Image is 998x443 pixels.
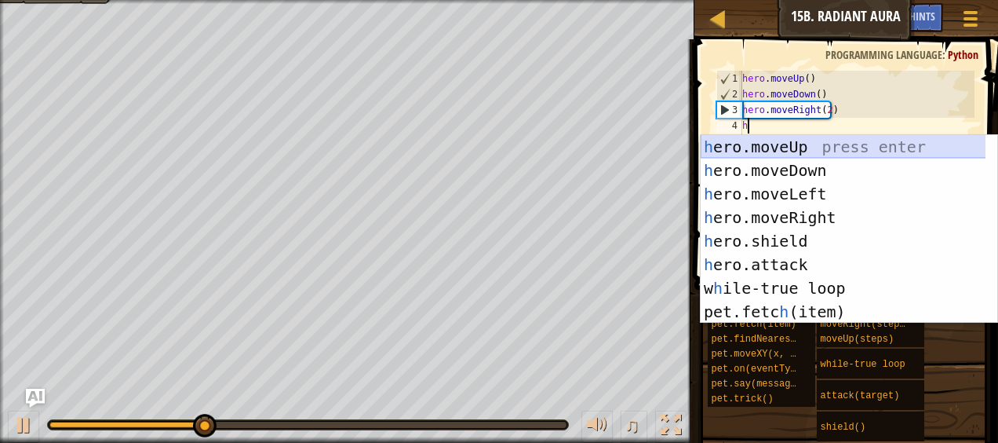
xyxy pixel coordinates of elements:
span: moveUp(steps) [821,334,894,345]
button: Ask AI [26,389,45,408]
button: Ask AI [859,3,901,32]
div: 3 [717,102,742,118]
span: Ask AI [867,9,894,24]
span: pet.trick() [712,394,774,405]
span: while-true loop [821,359,905,370]
div: 1 [717,71,742,86]
button: ♫ [621,411,647,443]
span: pet.on(eventType, handler) [712,364,858,375]
button: Show game menu [951,3,990,40]
span: pet.findNearestByType(type) [712,334,864,345]
span: attack(target) [821,390,900,401]
span: pet.moveXY(x, y) [712,349,802,360]
span: : [942,47,948,62]
button: Adjust volume [581,411,613,443]
div: 5 [716,134,742,149]
span: shield() [821,422,866,433]
span: moveRight(steps) [821,319,911,330]
span: Programming language [825,47,942,62]
span: Hints [909,9,935,24]
span: ♫ [624,413,639,437]
button: Toggle fullscreen [655,411,687,443]
span: pet.fetch(item) [712,319,796,330]
div: 2 [717,86,742,102]
div: 4 [716,118,742,134]
span: Python [948,47,978,62]
button: Ctrl + P: Play [8,411,39,443]
span: pet.say(message) [712,379,802,390]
